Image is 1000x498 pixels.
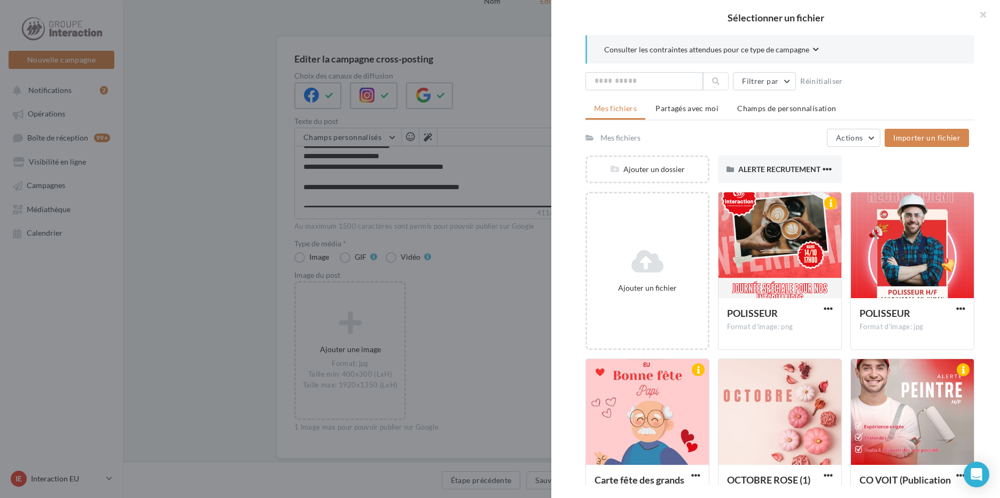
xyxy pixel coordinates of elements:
span: Importer un fichier [893,133,960,142]
div: Ajouter un fichier [591,283,704,293]
span: OCTOBRE ROSE (1) [727,474,810,486]
span: POLISSEUR [860,307,910,319]
button: Importer un fichier [885,129,969,147]
span: Mes fichiers [594,104,637,113]
span: Partagés avec moi [655,104,718,113]
span: ALERTE RECRUTEMENT [738,165,821,174]
span: Actions [836,133,863,142]
span: Champs de personnalisation [737,104,836,113]
h2: Sélectionner un fichier [568,13,983,22]
span: POLISSEUR [727,307,778,319]
div: Format d'image: jpg [860,322,965,332]
button: Consulter les contraintes attendues pour ce type de campagne [604,44,819,57]
span: Consulter les contraintes attendues pour ce type de campagne [604,44,809,55]
div: Ajouter un dossier [587,164,708,175]
button: Filtrer par [733,72,796,90]
div: Mes fichiers [600,133,640,143]
div: Open Intercom Messenger [964,462,989,487]
button: Réinitialiser [796,75,847,88]
button: Actions [827,129,880,147]
div: Format d'image: png [727,322,833,332]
